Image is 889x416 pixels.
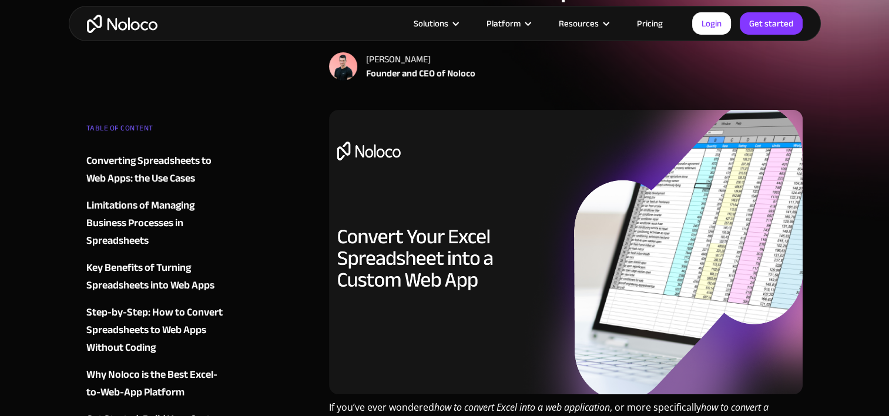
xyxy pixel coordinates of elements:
[366,66,475,80] div: Founder and CEO of Noloco
[472,16,544,31] div: Platform
[366,52,475,66] div: [PERSON_NAME]
[544,16,622,31] div: Resources
[622,16,677,31] a: Pricing
[86,152,229,187] a: Converting Spreadsheets to Web Apps: the Use Cases
[399,16,472,31] div: Solutions
[559,16,599,31] div: Resources
[487,16,521,31] div: Platform
[86,366,229,401] a: Why Noloco is the Best Excel-to-Web-App Platform
[740,12,803,35] a: Get started
[692,12,731,35] a: Login
[434,401,610,414] em: how to convert Excel into a web application
[414,16,448,31] div: Solutions
[86,119,229,143] div: TABLE OF CONTENT
[87,15,157,33] a: home
[86,304,229,357] a: Step-by-Step: How to Convert Spreadsheets to Web Apps Without Coding
[86,259,229,294] a: Key Benefits of Turning Spreadsheets into Web Apps
[86,197,229,250] a: Limitations of Managing Business Processes in Spreadsheets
